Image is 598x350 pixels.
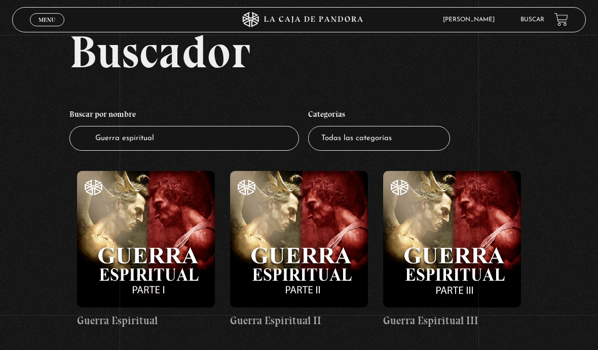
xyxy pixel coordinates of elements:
[438,17,505,23] span: [PERSON_NAME]
[383,313,521,329] h4: Guerra Espiritual III
[69,29,586,74] h2: Buscador
[77,313,215,329] h4: Guerra Espiritual
[554,13,568,26] a: View your shopping cart
[39,17,55,23] span: Menu
[35,25,59,32] span: Cerrar
[520,17,544,23] a: Buscar
[383,171,521,329] a: Guerra Espiritual III
[69,105,299,126] h4: Buscar por nombre
[308,105,450,126] h4: Categorías
[230,313,368,329] h4: Guerra Espiritual II
[77,171,215,329] a: Guerra Espiritual
[230,171,368,329] a: Guerra Espiritual II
